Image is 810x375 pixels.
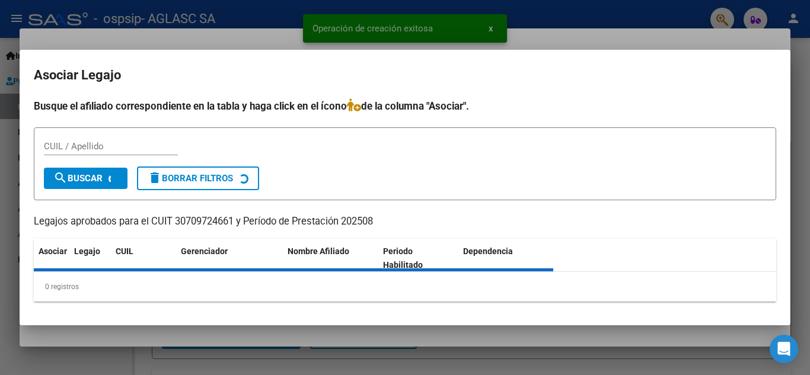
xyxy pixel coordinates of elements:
[34,214,776,229] p: Legajos aprobados para el CUIT 30709724661 y Período de Prestación 202508
[44,168,127,189] button: Buscar
[288,246,349,256] span: Nombre Afiliado
[34,64,776,86] h2: Asociar Legajo
[53,171,68,185] mat-icon: search
[39,246,67,256] span: Asociar
[74,246,100,256] span: Legajo
[34,272,776,302] div: 0 registros
[148,173,233,184] span: Borrar Filtros
[283,239,378,278] datatable-header-cell: Nombre Afiliado
[111,239,176,278] datatable-header-cell: CUIL
[69,239,111,278] datatable-header-cell: Legajo
[458,239,554,278] datatable-header-cell: Dependencia
[34,239,69,278] datatable-header-cell: Asociar
[383,246,423,270] span: Periodo Habilitado
[770,335,798,363] div: Open Intercom Messenger
[176,239,283,278] datatable-header-cell: Gerenciador
[53,173,103,184] span: Buscar
[137,166,259,190] button: Borrar Filtros
[463,246,513,256] span: Dependencia
[34,98,776,114] h4: Busque el afiliado correspondiente en la tabla y haga click en el ícono de la columna "Asociar".
[116,246,133,256] span: CUIL
[181,246,228,256] span: Gerenciador
[378,239,458,278] datatable-header-cell: Periodo Habilitado
[148,171,162,185] mat-icon: delete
